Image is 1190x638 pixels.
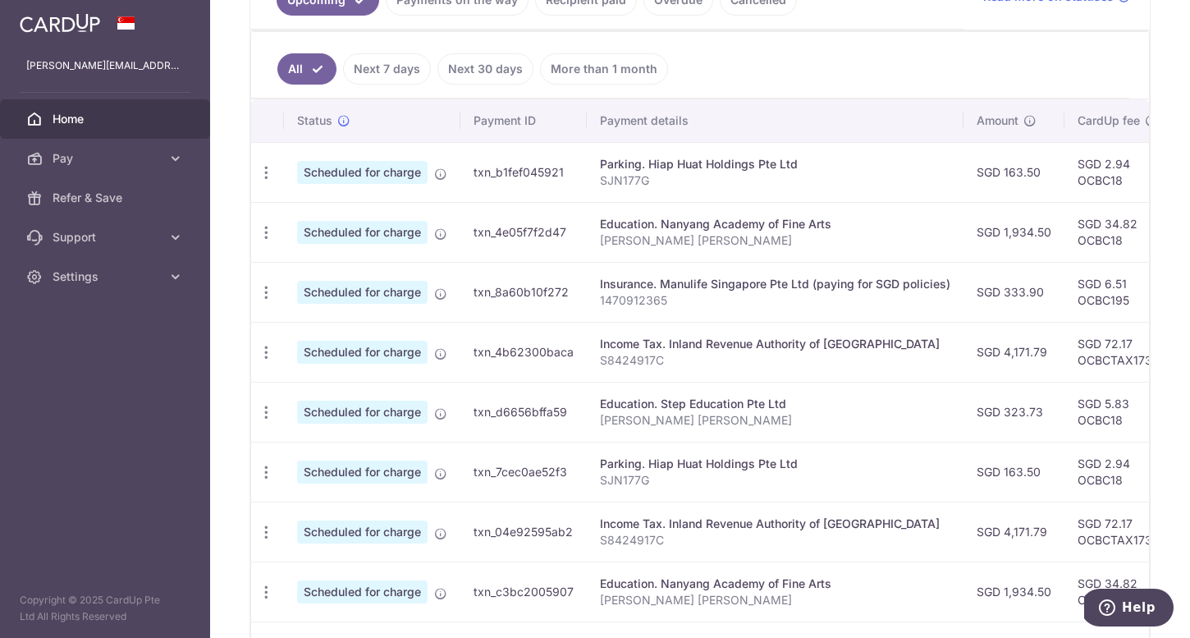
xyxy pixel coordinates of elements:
span: Home [53,111,161,127]
td: SGD 34.82 OCBC18 [1064,562,1171,622]
th: Payment ID [460,99,587,142]
td: SGD 4,171.79 [963,502,1064,562]
span: Amount [977,112,1018,129]
div: Parking. Hiap Huat Holdings Pte Ltd [600,456,950,472]
iframe: Opens a widget where you can find more information [1084,589,1174,630]
td: SGD 2.94 OCBC18 [1064,442,1171,502]
span: Pay [53,150,161,167]
span: Status [297,112,332,129]
td: SGD 1,934.50 [963,562,1064,622]
p: 1470912365 [600,292,950,309]
p: SJN177G [600,472,950,489]
span: Settings [53,269,161,285]
a: All [277,53,336,85]
span: Scheduled for charge [297,281,428,304]
img: CardUp [20,13,100,33]
td: SGD 6.51 OCBC195 [1064,262,1171,322]
td: txn_d6656bffa59 [460,382,587,442]
p: [PERSON_NAME] [PERSON_NAME] [600,412,950,429]
span: Scheduled for charge [297,161,428,184]
p: S8424917C [600,352,950,369]
span: Scheduled for charge [297,401,428,424]
div: Education. Nanyang Academy of Fine Arts [600,216,950,232]
div: Income Tax. Inland Revenue Authority of [GEOGRAPHIC_DATA] [600,336,950,352]
td: txn_b1fef045921 [460,142,587,202]
td: txn_4e05f7f2d47 [460,202,587,262]
td: SGD 333.90 [963,262,1064,322]
td: txn_7cec0ae52f3 [460,442,587,502]
span: Scheduled for charge [297,581,428,604]
th: Payment details [587,99,963,142]
span: Scheduled for charge [297,461,428,484]
p: [PERSON_NAME][EMAIL_ADDRESS][DOMAIN_NAME] [26,57,184,74]
div: Income Tax. Inland Revenue Authority of [GEOGRAPHIC_DATA] [600,516,950,532]
td: SGD 323.73 [963,382,1064,442]
p: S8424917C [600,532,950,548]
td: SGD 5.83 OCBC18 [1064,382,1171,442]
td: txn_c3bc2005907 [460,562,587,622]
td: SGD 163.50 [963,442,1064,502]
span: Refer & Save [53,190,161,206]
span: Scheduled for charge [297,341,428,364]
div: Education. Step Education Pte Ltd [600,396,950,412]
p: [PERSON_NAME] [PERSON_NAME] [600,592,950,608]
div: Parking. Hiap Huat Holdings Pte Ltd [600,156,950,172]
p: [PERSON_NAME] [PERSON_NAME] [600,232,950,249]
span: CardUp fee [1078,112,1140,129]
a: More than 1 month [540,53,668,85]
span: Scheduled for charge [297,221,428,244]
td: txn_4b62300baca [460,322,587,382]
div: Insurance. Manulife Singapore Pte Ltd (paying for SGD policies) [600,276,950,292]
span: Support [53,229,161,246]
td: SGD 2.94 OCBC18 [1064,142,1171,202]
span: Scheduled for charge [297,521,428,544]
a: Next 30 days [437,53,533,85]
td: txn_04e92595ab2 [460,502,587,562]
a: Next 7 days [343,53,431,85]
td: txn_8a60b10f272 [460,262,587,322]
td: SGD 34.82 OCBC18 [1064,202,1171,262]
td: SGD 163.50 [963,142,1064,202]
p: SJN177G [600,172,950,189]
td: SGD 72.17 OCBCTAX173 [1064,322,1171,382]
td: SGD 72.17 OCBCTAX173 [1064,502,1171,562]
td: SGD 1,934.50 [963,202,1064,262]
div: Education. Nanyang Academy of Fine Arts [600,576,950,592]
td: SGD 4,171.79 [963,322,1064,382]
